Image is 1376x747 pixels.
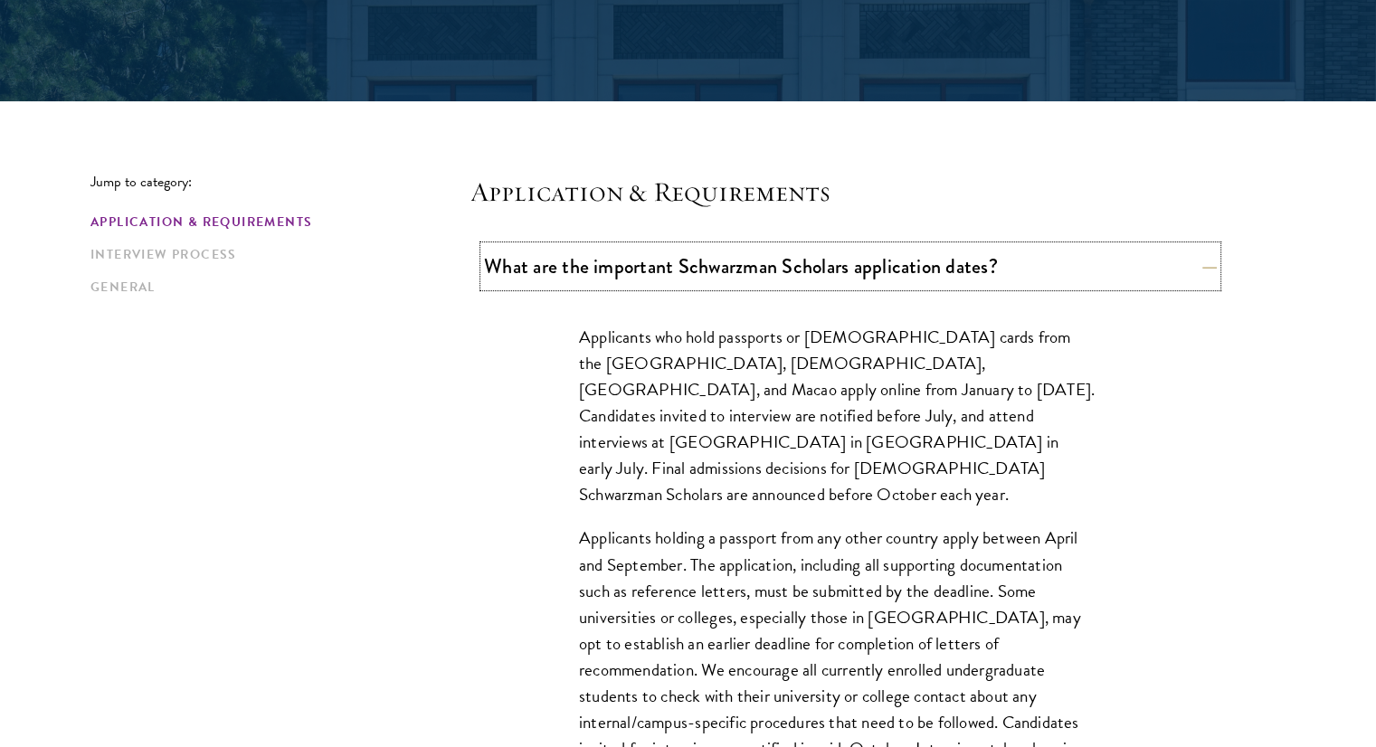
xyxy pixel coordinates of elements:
a: Application & Requirements [90,213,460,232]
p: Jump to category: [90,174,470,190]
p: Applicants who hold passports or [DEMOGRAPHIC_DATA] cards from the [GEOGRAPHIC_DATA], [DEMOGRAPHI... [579,324,1095,507]
a: General [90,278,460,297]
button: What are the important Schwarzman Scholars application dates? [484,246,1217,287]
h4: Application & Requirements [470,174,1203,210]
a: Interview Process [90,245,460,264]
